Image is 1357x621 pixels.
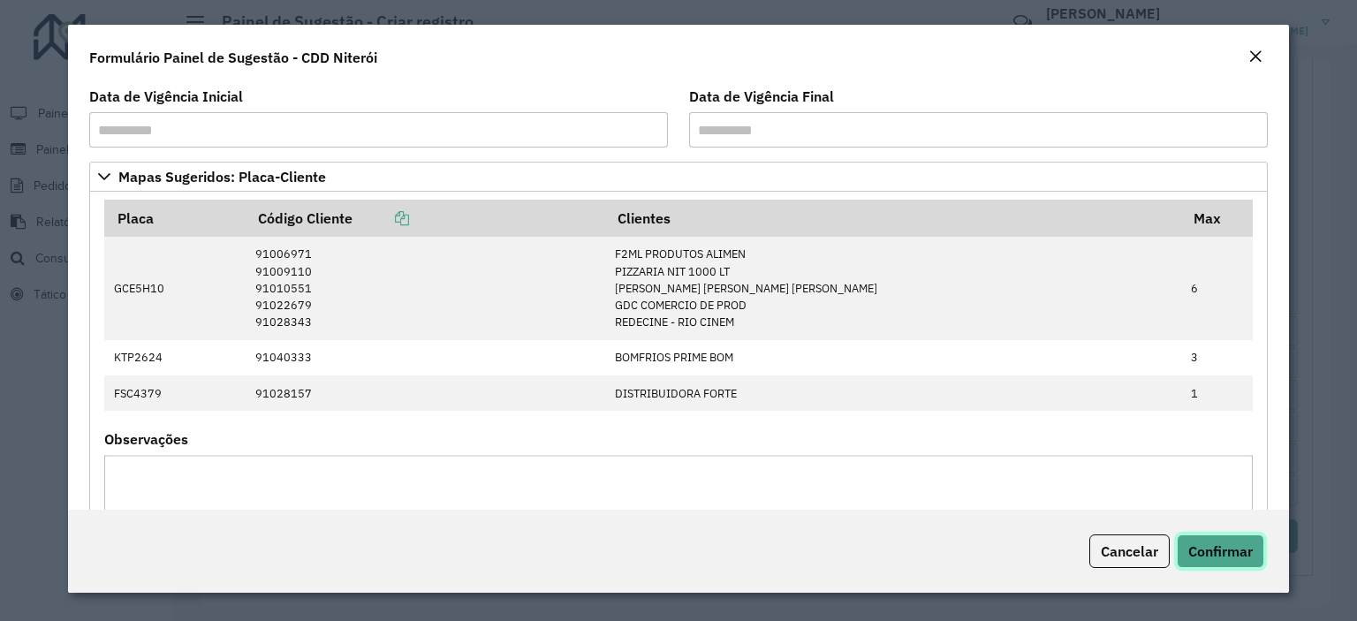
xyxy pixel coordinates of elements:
th: Clientes [605,200,1181,237]
em: Fechar [1248,49,1262,64]
a: Copiar [353,209,409,227]
th: Placa [104,200,246,237]
td: 91040333 [246,340,605,375]
td: 91006971 91009110 91010551 91022679 91028343 [246,237,605,339]
td: 91028157 [246,375,605,411]
span: Mapas Sugeridos: Placa-Cliente [118,170,326,184]
span: Cancelar [1101,542,1158,560]
label: Data de Vigência Inicial [89,86,243,107]
label: Data de Vigência Final [689,86,834,107]
td: 6 [1182,237,1253,339]
td: BOMFRIOS PRIME BOM [605,340,1181,375]
th: Código Cliente [246,200,605,237]
button: Cancelar [1089,534,1170,568]
h4: Formulário Painel de Sugestão - CDD Niterói [89,47,377,68]
td: 1 [1182,375,1253,411]
td: FSC4379 [104,375,246,411]
td: GCE5H10 [104,237,246,339]
td: 3 [1182,340,1253,375]
td: DISTRIBUIDORA FORTE [605,375,1181,411]
button: Close [1243,46,1268,69]
td: KTP2624 [104,340,246,375]
td: F2ML PRODUTOS ALIMEN PIZZARIA NIT 1000 LT [PERSON_NAME] [PERSON_NAME] [PERSON_NAME] GDC COMERCIO ... [605,237,1181,339]
th: Max [1182,200,1253,237]
span: Confirmar [1188,542,1253,560]
button: Confirmar [1177,534,1264,568]
label: Observações [104,428,188,450]
a: Mapas Sugeridos: Placa-Cliente [89,162,1268,192]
